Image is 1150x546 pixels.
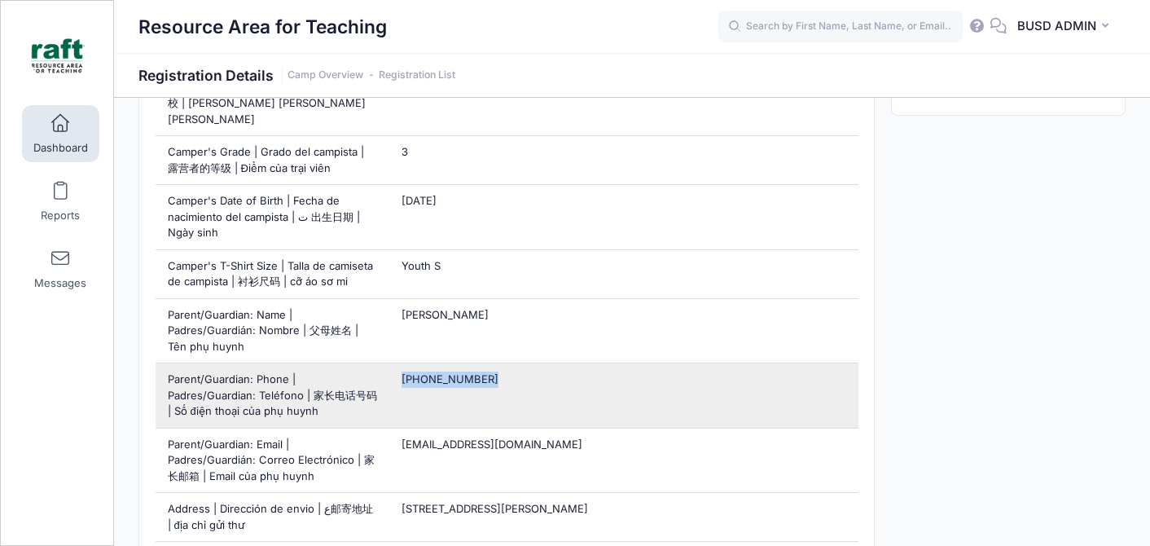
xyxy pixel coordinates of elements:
[379,69,455,81] a: Registration List
[402,372,498,385] span: [PHONE_NUMBER]
[1,17,115,95] a: Resource Area for Teaching
[402,502,588,515] span: [STREET_ADDRESS][PERSON_NAME]
[28,25,89,86] img: Resource Area for Teaching
[22,105,99,162] a: Dashboard
[1017,17,1096,35] span: BUSD ADMIN
[287,69,363,81] a: Camp Overview
[156,250,390,298] div: Camper's T-Shirt Size | Talla de camiseta de campista | 衬衫尺码 | cỡ áo sơ mi
[402,194,437,207] span: [DATE]
[138,8,387,46] h1: Resource Area for Teaching
[33,141,88,155] span: Dashboard
[402,259,441,272] span: Youth S
[41,209,80,222] span: Reports
[156,136,390,184] div: Camper's Grade | Grado del campista | 露营者的等级 | Điểm của trại viên
[156,185,390,249] div: Camper's Date of Birth | Fecha de nacimiento del campista | ت 出生日期 | Ngày sinh
[156,493,390,541] div: Address | Dirección de envio | ع邮寄地址 | địa chỉ gửi thư
[156,429,390,493] div: Parent/Guardian: Email | Padres/Guardián: Correo Electrónico | 家长邮箱 | Email của phụ huynh
[156,363,390,428] div: Parent/Guardian: Phone | Padres/Guardian: Teléfono | 家长电话号码 | Số điện thoại của phụ huynh
[1007,8,1126,46] button: BUSD ADMIN
[402,308,489,321] span: [PERSON_NAME]
[402,438,582,451] span: [EMAIL_ADDRESS][DOMAIN_NAME]
[22,173,99,230] a: Reports
[402,145,408,158] span: 3
[34,276,86,290] span: Messages
[718,11,963,43] input: Search by First Name, Last Name, or Email...
[22,240,99,297] a: Messages
[156,299,390,363] div: Parent/Guardian: Name | Padres/Guardián: Nombre | 父母姓名 | Tên phụ huynh
[138,67,455,84] h1: Registration Details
